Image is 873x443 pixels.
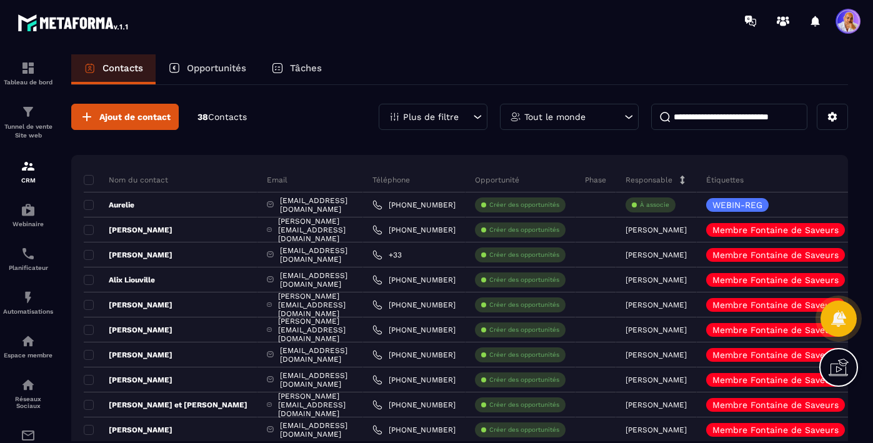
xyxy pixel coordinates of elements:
[489,301,559,309] p: Créer des opportunités
[208,112,247,122] span: Contacts
[712,251,839,259] p: Membre Fontaine de Saveurs
[626,276,687,284] p: [PERSON_NAME]
[21,428,36,443] img: email
[626,351,687,359] p: [PERSON_NAME]
[3,79,53,86] p: Tableau de bord
[3,122,53,140] p: Tunnel de vente Site web
[489,326,559,334] p: Créer des opportunités
[489,251,559,259] p: Créer des opportunités
[475,175,519,185] p: Opportunité
[84,200,134,210] p: Aurelie
[372,200,456,210] a: [PHONE_NUMBER]
[267,175,287,185] p: Email
[3,149,53,193] a: formationformationCRM
[626,301,687,309] p: [PERSON_NAME]
[71,104,179,130] button: Ajout de contact
[585,175,606,185] p: Phase
[84,325,172,335] p: [PERSON_NAME]
[489,351,559,359] p: Créer des opportunités
[489,401,559,409] p: Créer des opportunités
[712,276,839,284] p: Membre Fontaine de Saveurs
[3,193,53,237] a: automationsautomationsWebinaire
[84,175,168,185] p: Nom du contact
[99,111,171,123] span: Ajout de contact
[21,202,36,217] img: automations
[102,62,143,74] p: Contacts
[712,376,839,384] p: Membre Fontaine de Saveurs
[372,400,456,410] a: [PHONE_NUMBER]
[84,400,247,410] p: [PERSON_NAME] et [PERSON_NAME]
[372,350,456,360] a: [PHONE_NUMBER]
[17,11,130,34] img: logo
[84,250,172,260] p: [PERSON_NAME]
[712,426,839,434] p: Membre Fontaine de Saveurs
[84,425,172,435] p: [PERSON_NAME]
[489,376,559,384] p: Créer des opportunités
[626,376,687,384] p: [PERSON_NAME]
[290,62,322,74] p: Tâches
[3,396,53,409] p: Réseaux Sociaux
[626,251,687,259] p: [PERSON_NAME]
[21,290,36,305] img: automations
[626,175,672,185] p: Responsable
[706,175,744,185] p: Étiquettes
[712,301,839,309] p: Membre Fontaine de Saveurs
[3,368,53,419] a: social-networksocial-networkRéseaux Sociaux
[712,401,839,409] p: Membre Fontaine de Saveurs
[156,54,259,84] a: Opportunités
[3,221,53,227] p: Webinaire
[372,250,402,260] a: +33
[489,426,559,434] p: Créer des opportunités
[372,300,456,310] a: [PHONE_NUMBER]
[489,276,559,284] p: Créer des opportunités
[21,246,36,261] img: scheduler
[3,51,53,95] a: formationformationTableau de bord
[489,226,559,234] p: Créer des opportunités
[403,112,459,121] p: Plus de filtre
[626,326,687,334] p: [PERSON_NAME]
[372,225,456,235] a: [PHONE_NUMBER]
[187,62,246,74] p: Opportunités
[259,54,334,84] a: Tâches
[372,375,456,385] a: [PHONE_NUMBER]
[524,112,586,121] p: Tout le monde
[21,377,36,392] img: social-network
[626,426,687,434] p: [PERSON_NAME]
[84,225,172,235] p: [PERSON_NAME]
[3,308,53,315] p: Automatisations
[21,334,36,349] img: automations
[3,177,53,184] p: CRM
[640,201,669,209] p: À associe
[626,226,687,234] p: [PERSON_NAME]
[84,300,172,310] p: [PERSON_NAME]
[712,351,839,359] p: Membre Fontaine de Saveurs
[372,425,456,435] a: [PHONE_NUMBER]
[626,401,687,409] p: [PERSON_NAME]
[71,54,156,84] a: Contacts
[3,281,53,324] a: automationsautomationsAutomatisations
[84,275,155,285] p: Alix Liouville
[712,226,839,234] p: Membre Fontaine de Saveurs
[3,352,53,359] p: Espace membre
[21,159,36,174] img: formation
[372,275,456,285] a: [PHONE_NUMBER]
[712,201,762,209] p: WEBIN-REG
[84,350,172,360] p: [PERSON_NAME]
[21,104,36,119] img: formation
[3,324,53,368] a: automationsautomationsEspace membre
[21,61,36,76] img: formation
[489,201,559,209] p: Créer des opportunités
[3,95,53,149] a: formationformationTunnel de vente Site web
[3,237,53,281] a: schedulerschedulerPlanificateur
[197,111,247,123] p: 38
[3,264,53,271] p: Planificateur
[372,175,410,185] p: Téléphone
[372,325,456,335] a: [PHONE_NUMBER]
[712,326,839,334] p: Membre Fontaine de Saveurs
[84,375,172,385] p: [PERSON_NAME]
